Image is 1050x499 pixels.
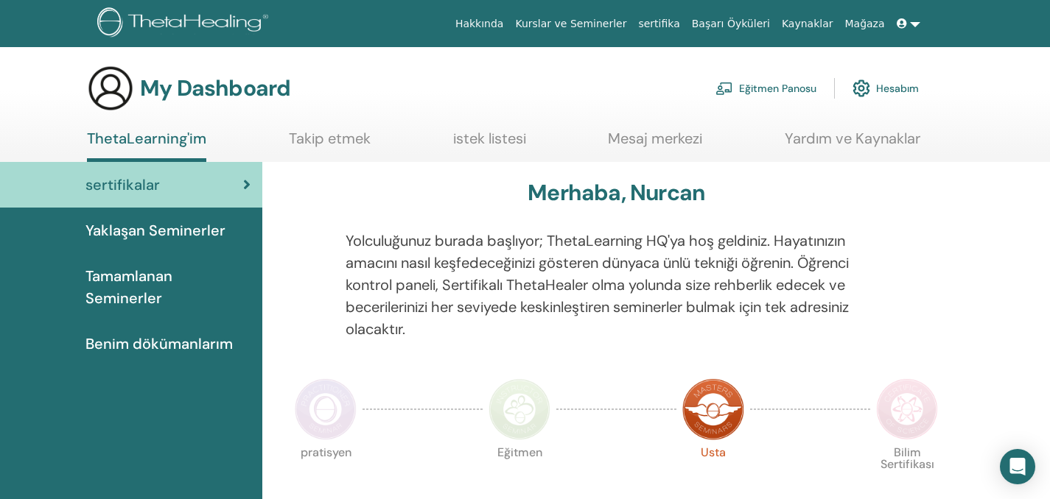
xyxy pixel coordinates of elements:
a: Kaynaklar [776,10,839,38]
img: Instructor [489,378,550,440]
a: sertifika [632,10,685,38]
a: Kurslar ve Seminerler [509,10,632,38]
a: Yardım ve Kaynaklar [785,130,920,158]
h3: My Dashboard [140,75,290,102]
a: ThetaLearning'im [87,130,206,162]
div: Open Intercom Messenger [1000,449,1035,484]
a: Mesaj merkezi [608,130,702,158]
a: Takip etmek [289,130,371,158]
span: Tamamlanan Seminerler [85,265,251,309]
img: cog.svg [853,76,870,101]
a: istek listesi [453,130,526,158]
a: Başarı Öyküleri [686,10,776,38]
img: generic-user-icon.jpg [87,65,134,112]
span: Benim dökümanlarım [85,333,233,355]
img: chalkboard-teacher.svg [715,82,733,95]
p: Yolculuğunuz burada başlıyor; ThetaLearning HQ'ya hoş geldiniz. Hayatınızın amacını nasıl keşfede... [346,230,888,340]
img: Master [682,378,744,440]
span: Yaklaşan Seminerler [85,219,225,241]
a: Hakkında [449,10,510,38]
img: logo.png [97,7,273,40]
a: Eğitmen Panosu [715,72,816,105]
a: Mağaza [839,10,890,38]
h3: Merhaba, Nurcan [528,180,705,206]
img: Practitioner [295,378,357,440]
span: sertifikalar [85,174,160,196]
a: Hesabım [853,72,919,105]
img: Certificate of Science [876,378,938,440]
